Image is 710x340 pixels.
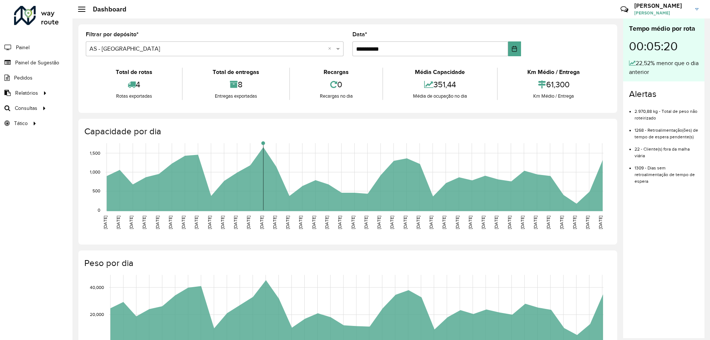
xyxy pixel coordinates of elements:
[500,77,608,92] div: 61,300
[233,216,238,229] text: [DATE]
[88,92,180,100] div: Rotas exportadas
[85,5,126,13] h2: Dashboard
[616,1,632,17] a: Contato Rápido
[585,216,590,229] text: [DATE]
[634,10,690,16] span: [PERSON_NAME]
[598,216,603,229] text: [DATE]
[84,126,610,137] h4: Capacidade por dia
[546,216,551,229] text: [DATE]
[385,92,495,100] div: Média de ocupação no dia
[90,285,104,290] text: 40,000
[494,216,498,229] text: [DATE]
[88,68,180,77] div: Total de rotas
[416,216,420,229] text: [DATE]
[16,44,30,51] span: Painel
[364,216,368,229] text: [DATE]
[86,30,139,39] label: Filtrar por depósito
[455,216,460,229] text: [DATE]
[442,216,446,229] text: [DATE]
[15,59,59,67] span: Painel de Sugestão
[185,92,287,100] div: Entregas exportadas
[103,216,108,229] text: [DATE]
[629,34,699,59] div: 00:05:20
[635,121,699,140] li: 1268 - Retroalimentação(ões) de tempo de espera pendente(s)
[635,102,699,121] li: 2.970,88 kg - Total de peso não roteirizado
[194,216,199,229] text: [DATE]
[14,74,33,82] span: Pedidos
[285,216,290,229] text: [DATE]
[629,59,699,77] div: 22,52% menor que o dia anterior
[15,89,38,97] span: Relatórios
[88,77,180,92] div: 4
[385,77,495,92] div: 351,44
[389,216,394,229] text: [DATE]
[298,216,303,229] text: [DATE]
[481,216,486,229] text: [DATE]
[185,77,287,92] div: 8
[246,216,251,229] text: [DATE]
[403,216,408,229] text: [DATE]
[520,216,525,229] text: [DATE]
[98,208,100,212] text: 0
[207,216,212,229] text: [DATE]
[272,216,277,229] text: [DATE]
[292,77,381,92] div: 0
[352,30,367,39] label: Data
[15,104,37,112] span: Consultas
[500,68,608,77] div: Km Médio / Entrega
[116,216,121,229] text: [DATE]
[142,216,146,229] text: [DATE]
[468,216,473,229] text: [DATE]
[92,189,100,193] text: 500
[508,41,521,56] button: Choose Date
[559,216,564,229] text: [DATE]
[429,216,433,229] text: [DATE]
[635,140,699,159] li: 22 - Cliente(s) fora da malha viária
[533,216,538,229] text: [DATE]
[311,216,316,229] text: [DATE]
[14,119,28,127] span: Tático
[155,216,160,229] text: [DATE]
[220,216,225,229] text: [DATE]
[90,312,104,317] text: 20,000
[629,89,699,100] h4: Alertas
[292,68,381,77] div: Recargas
[181,216,186,229] text: [DATE]
[376,216,381,229] text: [DATE]
[168,216,173,229] text: [DATE]
[324,216,329,229] text: [DATE]
[337,216,342,229] text: [DATE]
[385,68,495,77] div: Média Capacidade
[292,92,381,100] div: Recargas no dia
[259,216,264,229] text: [DATE]
[351,216,355,229] text: [DATE]
[572,216,577,229] text: [DATE]
[500,92,608,100] div: Km Médio / Entrega
[635,159,699,185] li: 1309 - Dias sem retroalimentação de tempo de espera
[84,258,610,269] h4: Peso por dia
[634,2,690,9] h3: [PERSON_NAME]
[507,216,512,229] text: [DATE]
[129,216,133,229] text: [DATE]
[90,169,100,174] text: 1,000
[185,68,287,77] div: Total de entregas
[90,151,100,155] text: 1,500
[328,44,334,53] span: Clear all
[629,24,699,34] div: Tempo médio por rota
